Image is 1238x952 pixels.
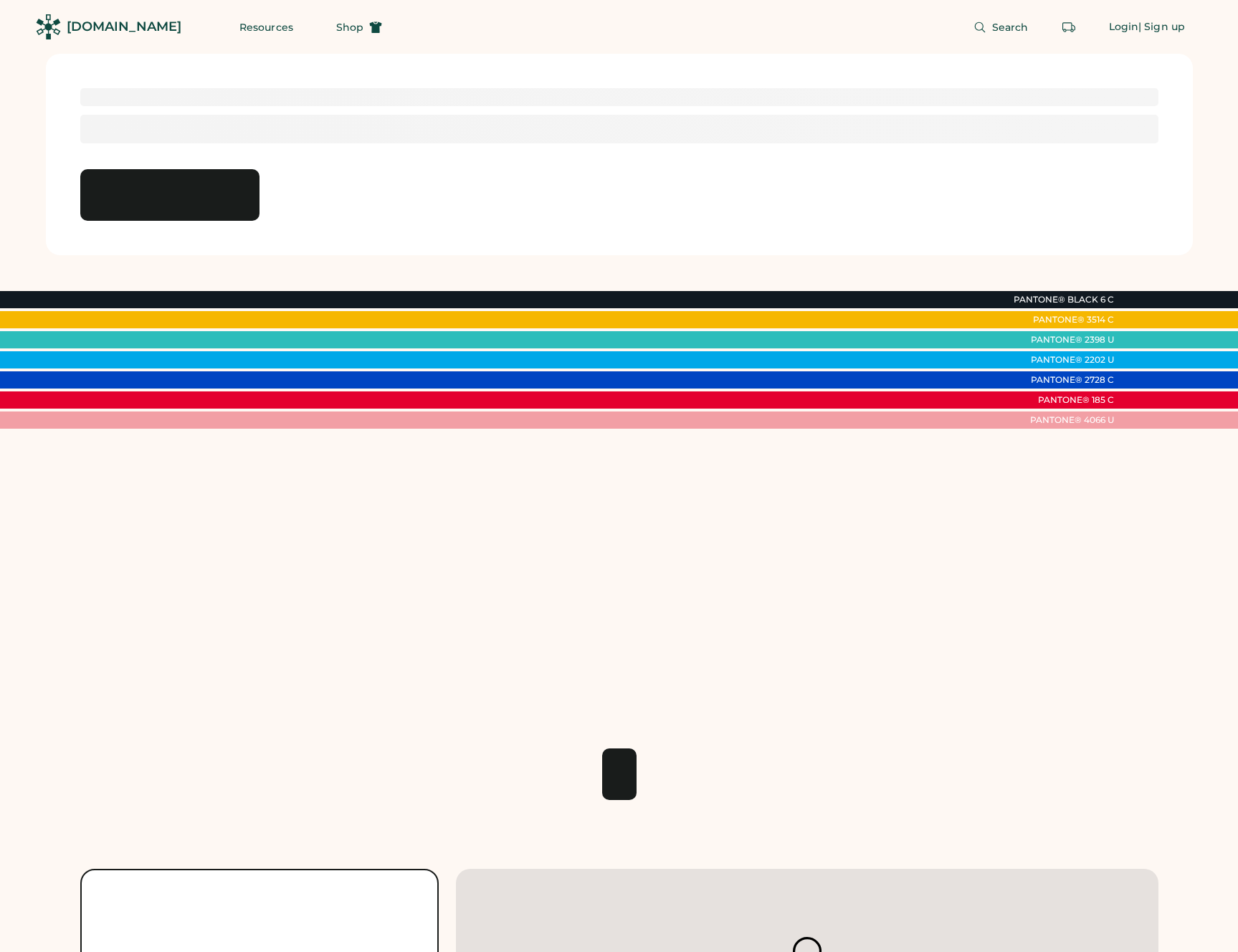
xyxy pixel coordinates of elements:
[319,13,399,42] button: Shop
[1138,20,1185,34] div: | Sign up
[992,22,1029,32] span: Search
[36,14,61,39] img: Rendered Logo - Screens
[222,13,310,42] button: Resources
[336,22,363,32] span: Shop
[956,13,1046,42] button: Search
[67,18,181,36] div: [DOMAIN_NAME]
[1109,20,1139,34] div: Login
[1054,13,1083,42] button: Retrieve an order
